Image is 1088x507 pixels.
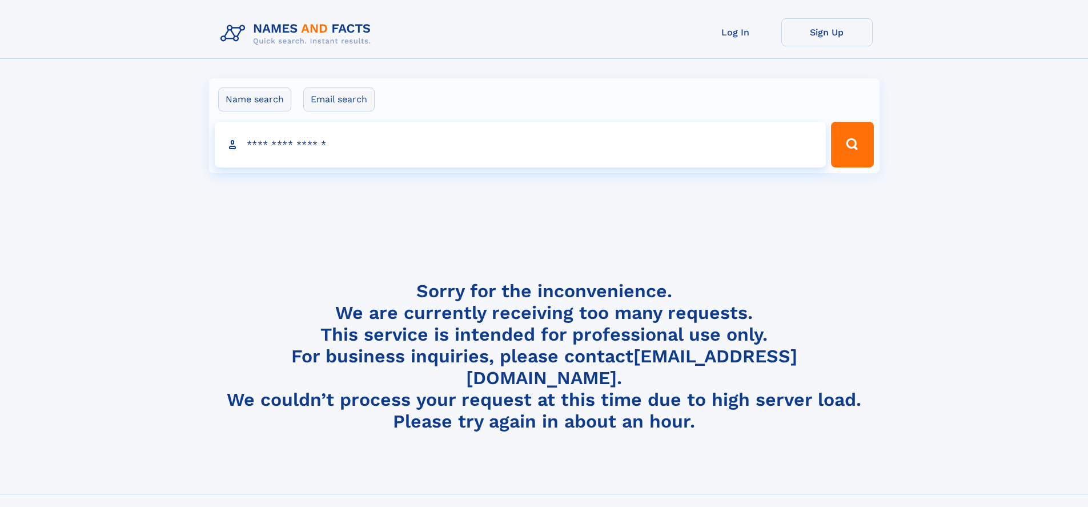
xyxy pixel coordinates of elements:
[466,345,797,389] a: [EMAIL_ADDRESS][DOMAIN_NAME]
[303,87,375,111] label: Email search
[216,18,380,49] img: Logo Names and Facts
[218,87,291,111] label: Name search
[781,18,873,46] a: Sign Up
[690,18,781,46] a: Log In
[831,122,873,167] button: Search Button
[215,122,826,167] input: search input
[216,280,873,433] h4: Sorry for the inconvenience. We are currently receiving too many requests. This service is intend...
